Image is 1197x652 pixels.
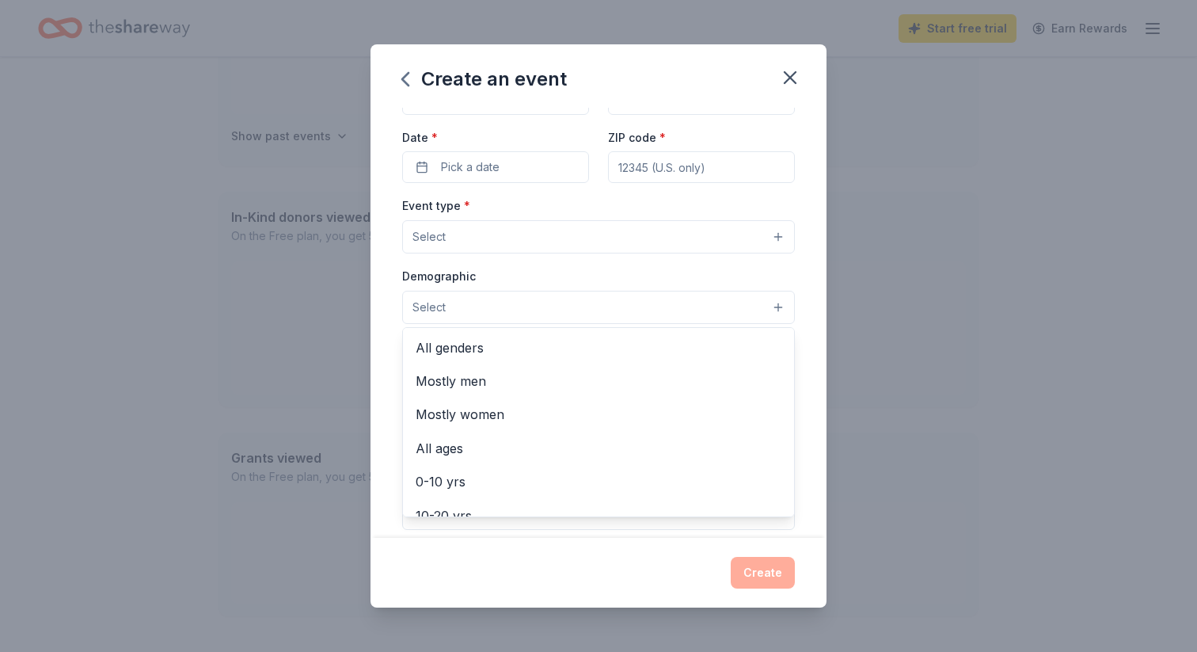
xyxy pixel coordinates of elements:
span: 0-10 yrs [416,471,781,492]
button: Select [402,291,795,324]
span: 10-20 yrs [416,505,781,526]
span: Mostly men [416,371,781,391]
div: Select [402,327,795,517]
span: All genders [416,337,781,358]
span: Select [412,298,446,317]
span: Mostly women [416,404,781,425]
span: All ages [416,438,781,459]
